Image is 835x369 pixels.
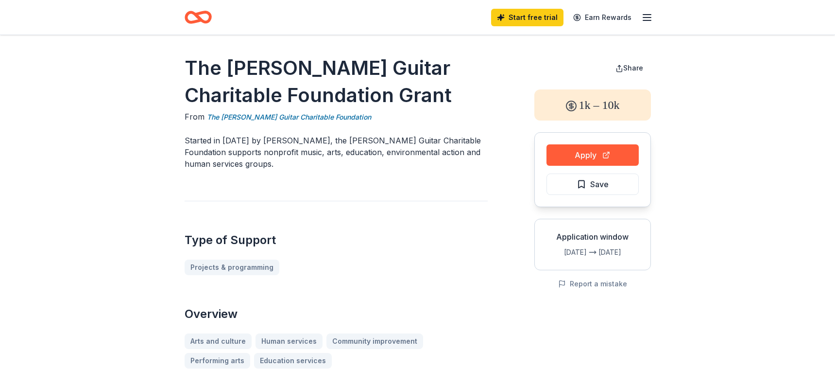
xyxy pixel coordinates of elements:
[534,89,651,121] div: 1k – 10k
[543,246,587,258] div: [DATE]
[590,178,609,191] span: Save
[491,9,563,26] a: Start free trial
[558,278,627,290] button: Report a mistake
[207,111,371,123] a: The [PERSON_NAME] Guitar Charitable Foundation
[608,58,651,78] button: Share
[598,246,643,258] div: [DATE]
[185,6,212,29] a: Home
[543,231,643,243] div: Application window
[185,111,488,123] div: From
[185,306,488,322] h2: Overview
[567,9,637,26] a: Earn Rewards
[623,64,643,72] span: Share
[546,144,639,166] button: Apply
[546,174,639,195] button: Save
[185,135,488,170] p: Started in [DATE] by [PERSON_NAME], the [PERSON_NAME] Guitar Charitable Foundation supports nonpr...
[185,232,488,248] h2: Type of Support
[185,54,488,109] h1: The [PERSON_NAME] Guitar Charitable Foundation Grant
